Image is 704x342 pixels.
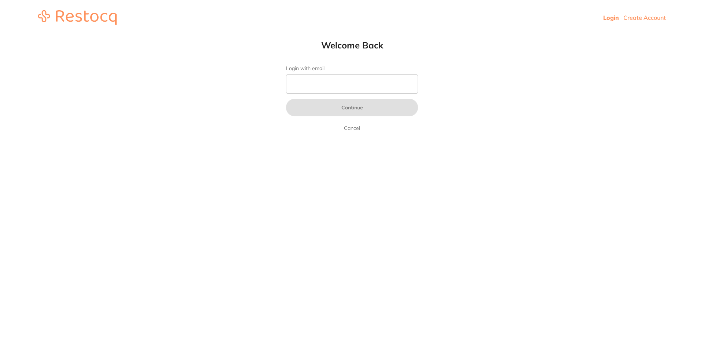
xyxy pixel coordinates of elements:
[623,14,666,21] a: Create Account
[286,99,418,116] button: Continue
[38,10,117,25] img: restocq_logo.svg
[342,124,362,132] a: Cancel
[286,65,418,72] label: Login with email
[603,14,619,21] a: Login
[271,40,433,51] h1: Welcome Back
